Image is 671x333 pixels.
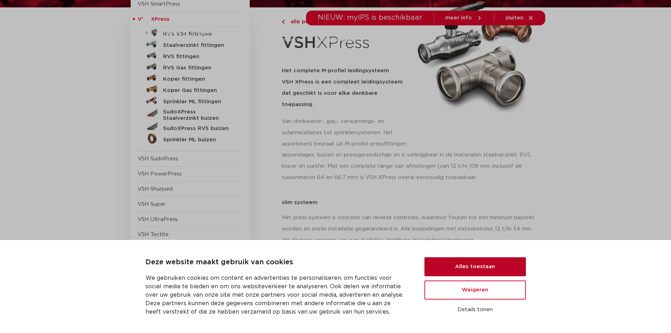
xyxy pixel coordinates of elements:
p: Deze website maakt gebruik van cookies [145,257,408,268]
a: toepassingen [319,26,356,53]
h5: Koper fittingen [163,76,233,82]
a: VSH Super [138,202,166,207]
span: sluiten [505,15,523,20]
a: SudoXPress Staalverzinkt buizen [138,106,243,122]
h5: RVS fittingen [163,54,233,60]
h5: Sprinkler ML fittingen [163,99,233,105]
a: sluiten [505,15,534,21]
p: slim systeem [282,200,541,205]
a: meer info [445,15,483,21]
a: Sprinkler ML fittingen [138,95,243,106]
a: Koper fittingen [138,72,243,84]
h5: Koper Gas fittingen [163,87,233,94]
a: VSH PowerPress [138,171,182,177]
button: Weigeren [424,280,526,300]
h5: SudoXPress RVS buizen [163,125,233,132]
a: Sprinkler ML buizen [138,133,243,144]
h5: Het complete M-profiel leidingsysteem VSH XPress is een compleet leidingsysteem dat geschikt is v... [282,65,409,110]
a: VSH SudoPress [138,156,178,161]
a: Koper Gas fittingen [138,84,243,95]
p: Het press-systeem is voorzien van diverse controles, waardoor fouten tot een minimum beperkt word... [282,212,541,246]
a: VSH Shurjoint [138,186,173,192]
a: markten [283,26,305,53]
a: services [415,26,437,53]
a: RVS Gas fittingen [138,61,243,72]
span: NIEUW: myIPS is beschikbaar [318,14,422,21]
p: We gebruiken cookies om content en advertenties te personaliseren, om functies voor social media ... [145,274,408,316]
h5: SudoXPress Staalverzinkt buizen [163,109,233,122]
p: Van drinkwater-, gas-, verwarmings- en solarinstallaties tot sprinklersystemen. Het assortiment b... [282,116,409,150]
button: Alles toestaan [424,257,526,276]
a: downloads [371,26,400,53]
a: SudoXPress RVS buizen [138,122,243,133]
button: Details tonen [424,304,526,316]
h5: Sprinkler ML buizen [163,137,233,143]
a: over ons [451,26,476,53]
a: VSH Tectite [138,232,169,237]
span: meer info [445,15,472,20]
h5: RVS Gas fittingen [163,65,233,71]
p: appendages, buizen en pressgereedschap en is verkrijgbaar in de materialen staalverzinkt, RVS, ko... [282,149,541,183]
a: VSH UltraPress [138,217,178,222]
a: producten [240,26,269,53]
nav: Menu [240,26,476,53]
a: RVS fittingen [138,50,243,61]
